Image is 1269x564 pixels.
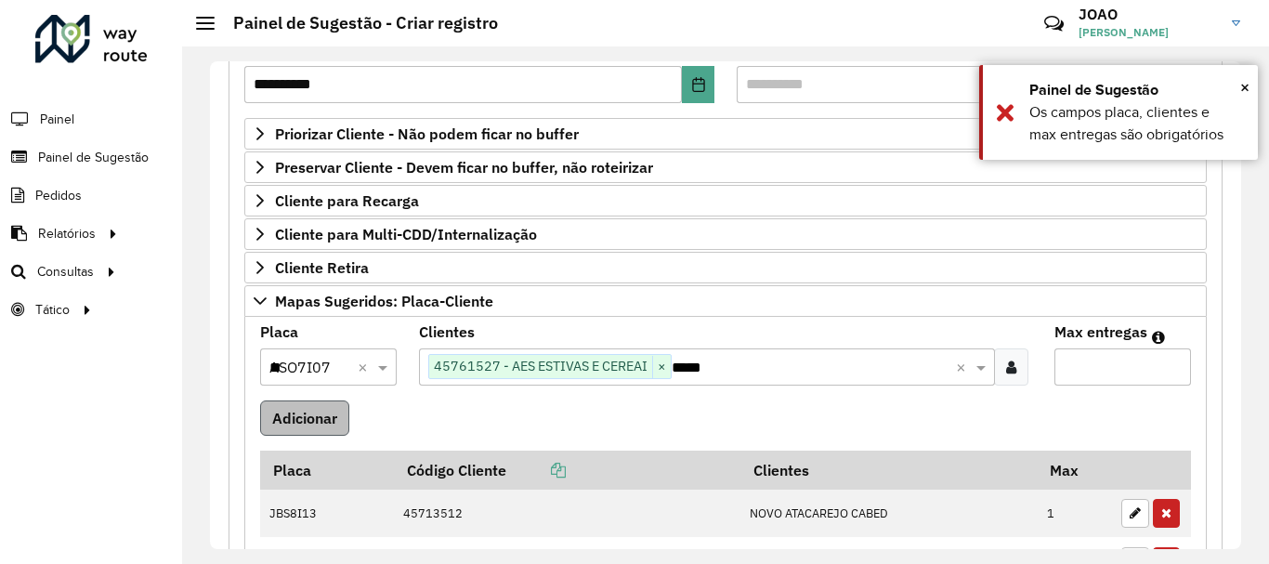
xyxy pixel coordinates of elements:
[740,490,1038,538] td: NOVO ATACAREJO CABED
[260,400,349,436] button: Adicionar
[1029,101,1244,146] div: Os campos placa, clientes e max entregas são obrigatórios
[1079,24,1218,41] span: [PERSON_NAME]
[38,148,149,167] span: Painel de Sugestão
[1038,490,1112,538] td: 1
[35,300,70,320] span: Tático
[275,294,493,308] span: Mapas Sugeridos: Placa-Cliente
[1029,79,1244,101] div: Painel de Sugestão
[38,224,96,243] span: Relatórios
[35,186,82,205] span: Pedidos
[244,151,1207,183] a: Preservar Cliente - Devem ficar no buffer, não roteirizar
[40,110,74,129] span: Painel
[652,356,671,378] span: ×
[260,451,394,490] th: Placa
[429,355,652,377] span: 45761527 - AES ESTIVAS E CEREAI
[244,218,1207,250] a: Cliente para Multi-CDD/Internalização
[506,461,566,479] a: Copiar
[394,451,740,490] th: Código Cliente
[419,321,475,343] label: Clientes
[244,252,1207,283] a: Cliente Retira
[275,160,653,175] span: Preservar Cliente - Devem ficar no buffer, não roteirizar
[1240,73,1249,101] button: Close
[260,490,394,538] td: JBS8I13
[275,227,537,242] span: Cliente para Multi-CDD/Internalização
[394,490,740,538] td: 45713512
[358,356,373,378] span: Clear all
[1038,451,1112,490] th: Max
[956,356,972,378] span: Clear all
[244,285,1207,317] a: Mapas Sugeridos: Placa-Cliente
[1034,4,1074,44] a: Contato Rápido
[37,262,94,282] span: Consultas
[275,126,579,141] span: Priorizar Cliente - Não podem ficar no buffer
[275,193,419,208] span: Cliente para Recarga
[244,118,1207,150] a: Priorizar Cliente - Não podem ficar no buffer
[1240,77,1249,98] span: ×
[682,66,714,103] button: Choose Date
[275,260,369,275] span: Cliente Retira
[1152,330,1165,345] em: Máximo de clientes que serão colocados na mesma rota com os clientes informados
[1079,6,1218,23] h3: JOAO
[260,321,298,343] label: Placa
[740,451,1038,490] th: Clientes
[215,13,498,33] h2: Painel de Sugestão - Criar registro
[244,185,1207,216] a: Cliente para Recarga
[1054,321,1147,343] label: Max entregas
